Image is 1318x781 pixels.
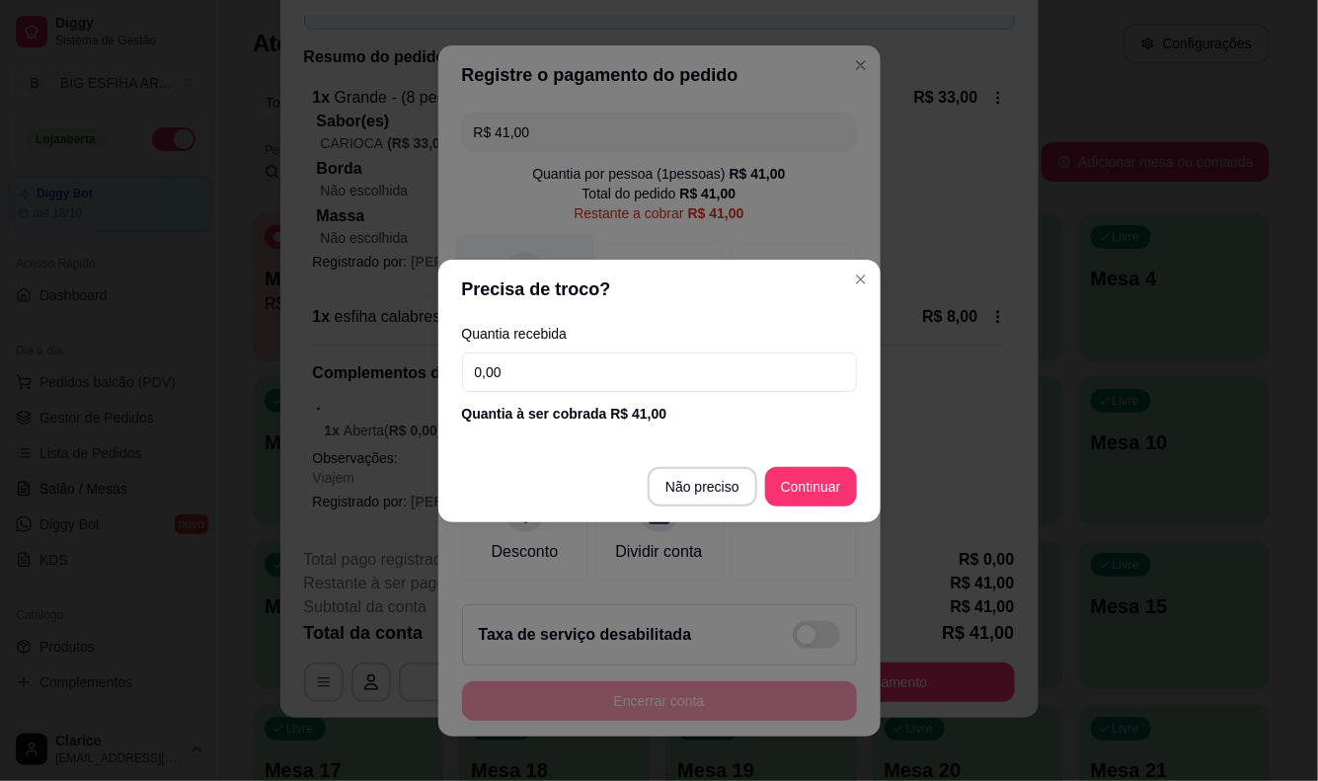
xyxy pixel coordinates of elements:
button: Close [845,264,877,295]
header: Precisa de troco? [438,260,881,319]
div: Quantia à ser cobrada R$ 41,00 [462,404,857,424]
label: Quantia recebida [462,327,857,341]
button: Continuar [765,467,857,507]
button: Não preciso [648,467,757,507]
